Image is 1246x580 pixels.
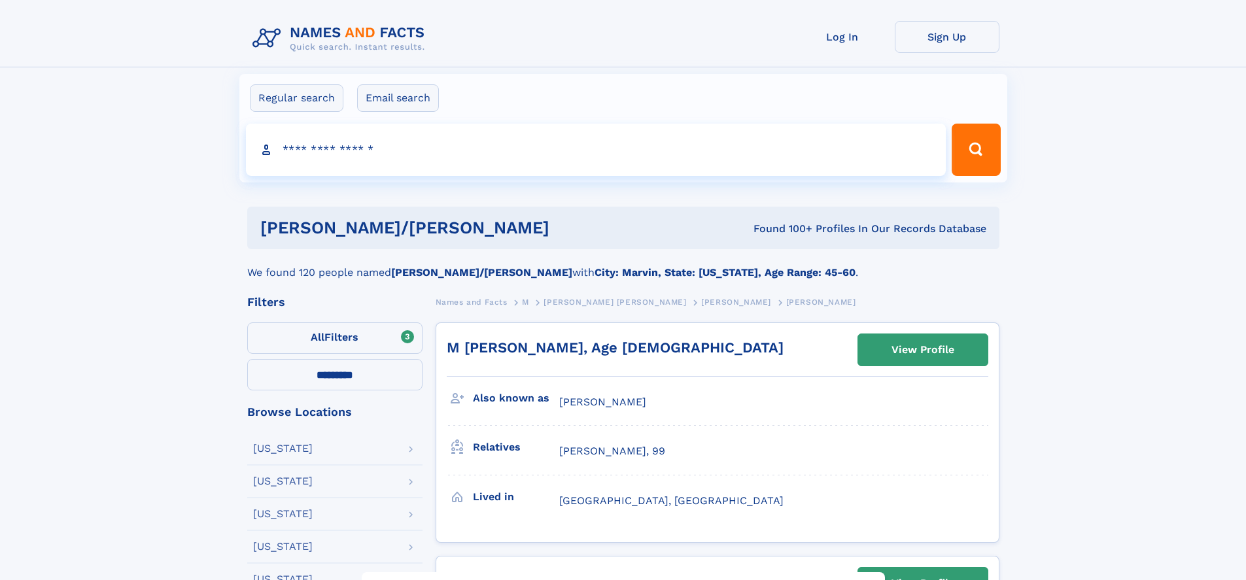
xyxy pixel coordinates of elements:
a: M [522,294,529,310]
label: Email search [357,84,439,112]
div: [US_STATE] [253,476,313,486]
div: [US_STATE] [253,443,313,454]
h3: Lived in [473,486,559,508]
b: [PERSON_NAME]/[PERSON_NAME] [391,266,572,279]
a: Names and Facts [436,294,508,310]
div: Filters [247,296,423,308]
a: View Profile [858,334,988,366]
a: [PERSON_NAME], 99 [559,444,665,458]
span: [GEOGRAPHIC_DATA], [GEOGRAPHIC_DATA] [559,494,784,507]
b: City: Marvin, State: [US_STATE], Age Range: 45-60 [595,266,856,279]
div: [US_STATE] [253,509,313,519]
span: M [522,298,529,307]
div: View Profile [891,335,954,365]
a: [PERSON_NAME] [701,294,771,310]
label: Filters [247,322,423,354]
div: Found 100+ Profiles In Our Records Database [651,222,986,236]
img: Logo Names and Facts [247,21,436,56]
span: [PERSON_NAME] [701,298,771,307]
span: [PERSON_NAME] [786,298,856,307]
label: Regular search [250,84,343,112]
a: Log In [790,21,895,53]
button: Search Button [952,124,1000,176]
span: [PERSON_NAME] [559,396,646,408]
a: Sign Up [895,21,999,53]
div: Browse Locations [247,406,423,418]
div: [US_STATE] [253,541,313,552]
a: M [PERSON_NAME], Age [DEMOGRAPHIC_DATA] [447,339,784,356]
span: All [311,331,324,343]
span: [PERSON_NAME] [PERSON_NAME] [544,298,686,307]
a: [PERSON_NAME] [PERSON_NAME] [544,294,686,310]
h3: Also known as [473,387,559,409]
h3: Relatives [473,436,559,458]
input: search input [246,124,946,176]
div: We found 120 people named with . [247,249,999,281]
h1: [PERSON_NAME]/[PERSON_NAME] [260,220,651,236]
